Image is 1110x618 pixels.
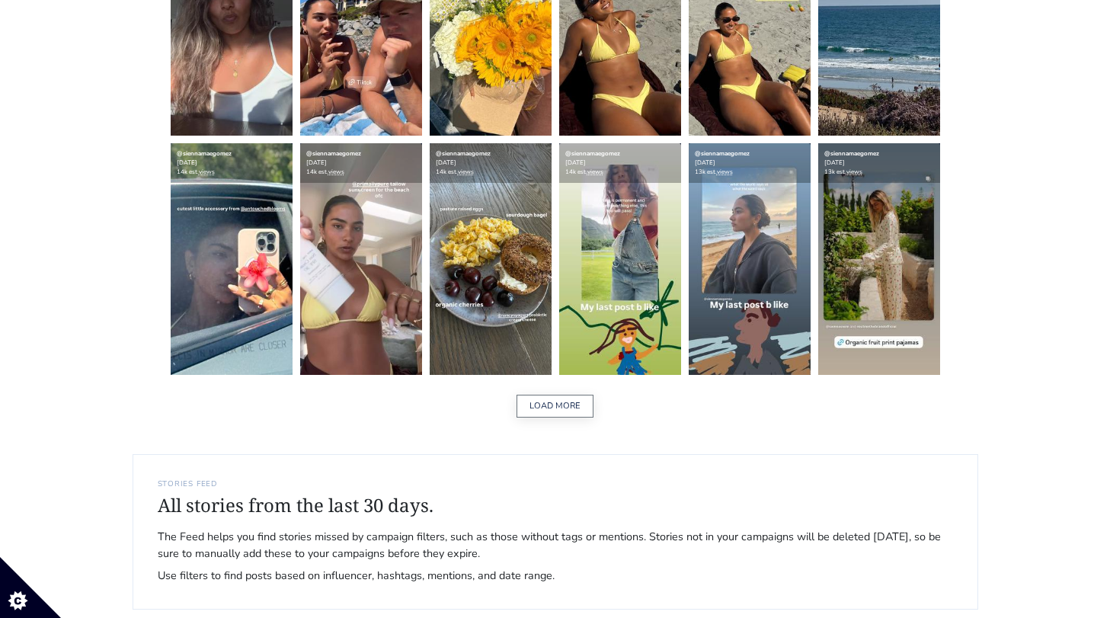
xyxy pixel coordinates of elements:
[436,149,491,158] a: @siennamaegomez
[559,143,681,183] div: [DATE] 14k est.
[717,168,733,176] a: views
[458,168,474,176] a: views
[158,568,953,584] span: Use filters to find posts based on influencer, hashtags, mentions, and date range.
[158,529,953,562] span: The Feed helps you find stories missed by campaign filters, such as those without tags or mention...
[171,143,293,183] div: [DATE] 14k est.
[565,149,620,158] a: @siennamaegomez
[199,168,215,176] a: views
[158,479,953,488] h6: STORIES FEED
[158,495,953,517] h4: All stories from the last 30 days.
[300,143,422,183] div: [DATE] 14k est.
[695,149,750,158] a: @siennamaegomez
[846,168,862,176] a: views
[517,395,593,418] button: LOAD MORE
[306,149,361,158] a: @siennamaegomez
[328,168,344,176] a: views
[177,149,232,158] a: @siennamaegomez
[824,149,879,158] a: @siennamaegomez
[587,168,603,176] a: views
[430,143,552,183] div: [DATE] 14k est.
[689,143,811,183] div: [DATE] 13k est.
[818,143,940,183] div: [DATE] 13k est.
